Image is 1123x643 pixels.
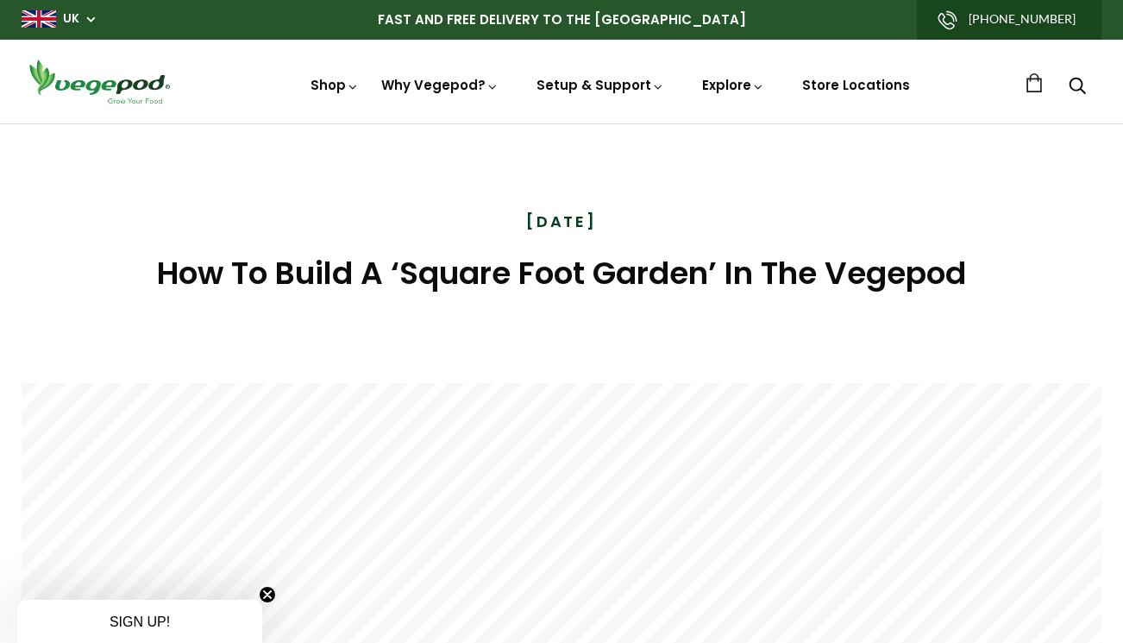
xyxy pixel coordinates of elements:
[381,76,499,94] a: Why Vegepod?
[63,10,79,28] a: UK
[702,76,764,94] a: Explore
[22,10,56,28] img: gb_large.png
[22,57,177,106] img: Vegepod
[110,615,170,629] span: SIGN UP!
[22,250,1101,297] h1: How To Build A ‘Square Foot Garden’ In The Vegepod
[1069,79,1086,97] a: Search
[259,586,276,603] button: Close teaser
[802,76,910,94] a: Store Locations
[311,76,359,94] a: Shop
[536,76,664,94] a: Setup & Support
[17,600,262,643] div: SIGN UP!Close teaser
[526,210,597,233] time: [DATE]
